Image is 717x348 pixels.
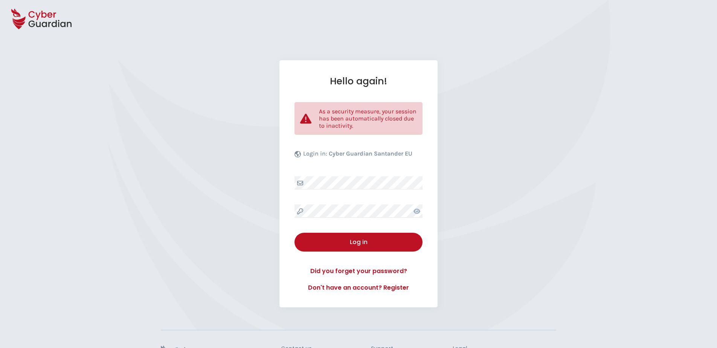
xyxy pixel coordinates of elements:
a: Did you forget your password? [294,267,423,276]
h1: Hello again! [294,75,423,87]
p: As a security measure, your session has been automatically closed due to inactivity. [319,108,417,129]
button: Log in [294,233,423,252]
b: Cyber Guardian Santander EU [329,150,412,157]
div: Log in [300,238,417,247]
a: Don't have an account? Register [294,283,423,292]
p: Login in: [303,150,412,161]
